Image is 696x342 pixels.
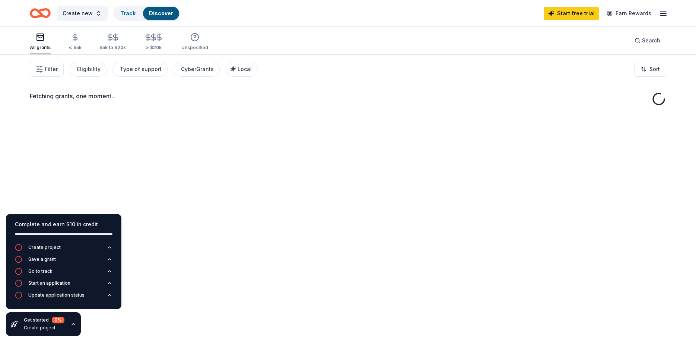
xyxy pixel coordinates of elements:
div: Start an application [28,280,70,286]
button: CyberGrants [174,62,220,77]
button: Type of support [112,62,168,77]
div: Fetching grants, one moment... [30,92,666,100]
button: Save a grant [15,256,112,268]
div: Update application status [28,292,85,298]
a: Start free trial [544,7,599,20]
div: Unspecified [181,45,208,51]
button: All grants [30,30,51,54]
span: Create new [63,9,93,18]
button: Go to track [15,268,112,279]
button: $5k to $20k [99,30,126,54]
span: Search [642,36,660,45]
button: Eligibility [70,62,107,77]
span: Filter [45,65,58,74]
a: Home [30,4,51,22]
button: Unspecified [181,30,208,54]
button: TrackDiscover [114,6,180,21]
a: Earn Rewards [602,7,656,20]
div: 0 % [52,317,64,323]
button: > $20k [144,30,163,54]
span: Local [238,66,252,72]
button: Filter [30,62,64,77]
button: ≤ $5k [69,30,82,54]
button: Update application status [15,291,112,303]
span: Sort [649,65,660,74]
div: Create project [24,325,64,331]
button: Start an application [15,279,112,291]
div: Get started [24,317,64,323]
a: Track [120,10,136,16]
button: Sort [634,62,666,77]
div: Save a grant [28,256,56,262]
div: ≤ $5k [69,45,82,51]
div: All grants [30,45,51,51]
div: CyberGrants [181,65,214,74]
button: Create new [57,6,108,21]
button: Create project [15,244,112,256]
div: Create project [28,244,61,250]
div: $5k to $20k [99,45,126,51]
button: Local [226,62,258,77]
a: Discover [149,10,173,16]
div: Complete and earn $10 in credit [15,220,112,229]
div: Go to track [28,268,53,274]
div: Type of support [120,65,162,74]
div: > $20k [144,45,163,51]
div: Eligibility [77,65,101,74]
button: Search [629,33,666,48]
